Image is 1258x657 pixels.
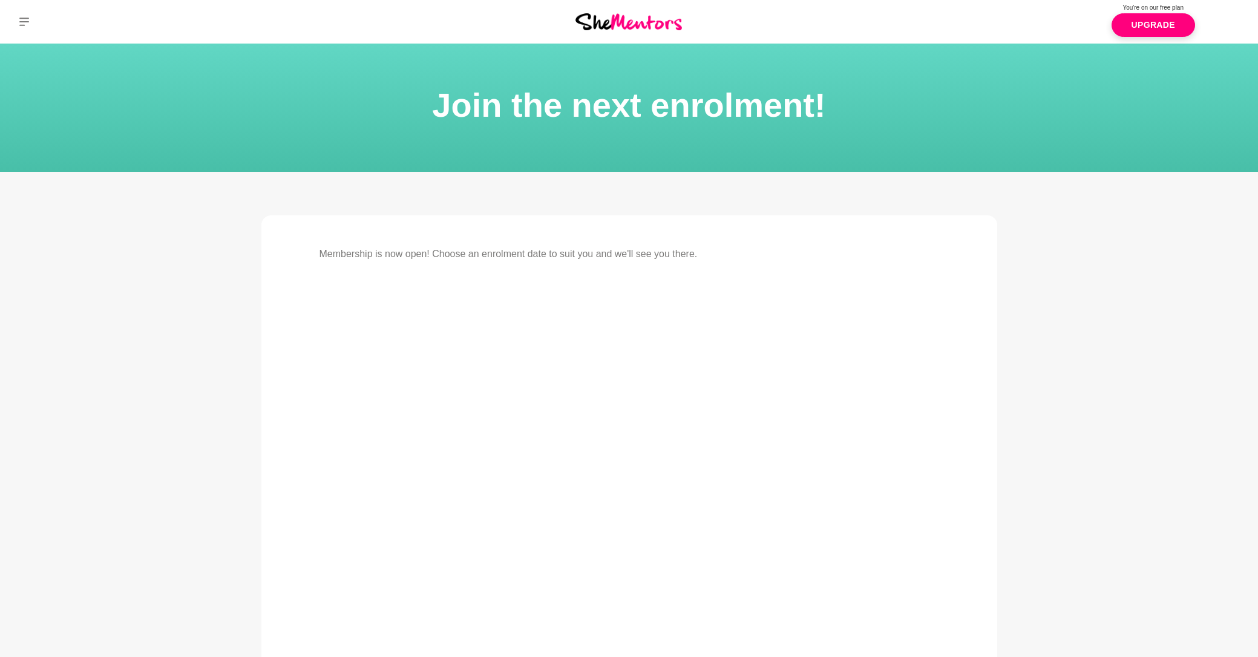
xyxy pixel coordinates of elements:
[1214,7,1243,36] a: Julieanne Davies
[319,247,698,261] p: Membership is now open! Choose an enrolment date to suit you and we'll see you there.
[15,82,1243,128] h1: Join the next enrolment!
[575,13,682,30] img: She Mentors Logo
[1112,13,1195,37] a: Upgrade
[1112,3,1195,12] p: You're on our free plan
